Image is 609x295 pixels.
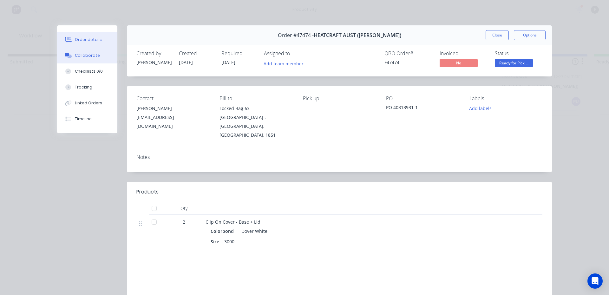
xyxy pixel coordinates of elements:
div: Colorbond [211,226,236,236]
div: Bill to [219,95,292,102]
div: Size [211,237,222,246]
div: Notes [136,154,542,160]
div: Invoiced [440,50,487,56]
div: [PERSON_NAME] [136,59,171,66]
button: Close [486,30,509,40]
div: Timeline [75,116,92,122]
div: Created [179,50,214,56]
span: [DATE] [179,59,193,65]
span: [DATE] [221,59,235,65]
div: Checklists 0/0 [75,69,103,74]
span: Order #47474 - [278,32,314,38]
div: Status [495,50,542,56]
div: [PERSON_NAME][EMAIL_ADDRESS][DOMAIN_NAME] [136,104,209,131]
div: Tracking [75,84,92,90]
button: Checklists 0/0 [57,63,117,79]
div: [GEOGRAPHIC_DATA] , [GEOGRAPHIC_DATA], [GEOGRAPHIC_DATA], 1851 [219,113,292,140]
div: PO 40313931-1 [386,104,459,113]
button: Collaborate [57,48,117,63]
div: Assigned to [264,50,327,56]
div: Locked Bag 63[GEOGRAPHIC_DATA] , [GEOGRAPHIC_DATA], [GEOGRAPHIC_DATA], 1851 [219,104,292,140]
div: Required [221,50,256,56]
div: Labels [469,95,542,102]
div: Pick up [303,95,376,102]
div: Collaborate [75,53,100,58]
div: 3000 [222,237,237,246]
div: Open Intercom Messenger [587,273,603,289]
button: Order details [57,32,117,48]
div: Contact [136,95,209,102]
span: 2 [183,219,185,225]
button: Add team member [264,59,307,68]
button: Add team member [260,59,307,68]
span: No [440,59,478,67]
div: Dover White [239,226,267,236]
span: HEATCRAFT AUST ([PERSON_NAME]) [314,32,401,38]
button: Tracking [57,79,117,95]
div: Linked Orders [75,100,102,106]
button: Options [514,30,546,40]
button: Timeline [57,111,117,127]
div: Created by [136,50,171,56]
div: F47474 [384,59,432,66]
span: Ready for Pick ... [495,59,533,67]
div: [PERSON_NAME] [136,104,209,113]
div: Products [136,188,159,196]
button: Ready for Pick ... [495,59,533,69]
button: Add labels [466,104,495,113]
div: QBO Order # [384,50,432,56]
span: Clip On Cover - Base + Lid [206,219,260,225]
div: Locked Bag 63 [219,104,292,113]
div: PO [386,95,459,102]
div: [EMAIL_ADDRESS][DOMAIN_NAME] [136,113,209,131]
div: Qty [165,202,203,215]
button: Linked Orders [57,95,117,111]
div: Order details [75,37,102,43]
